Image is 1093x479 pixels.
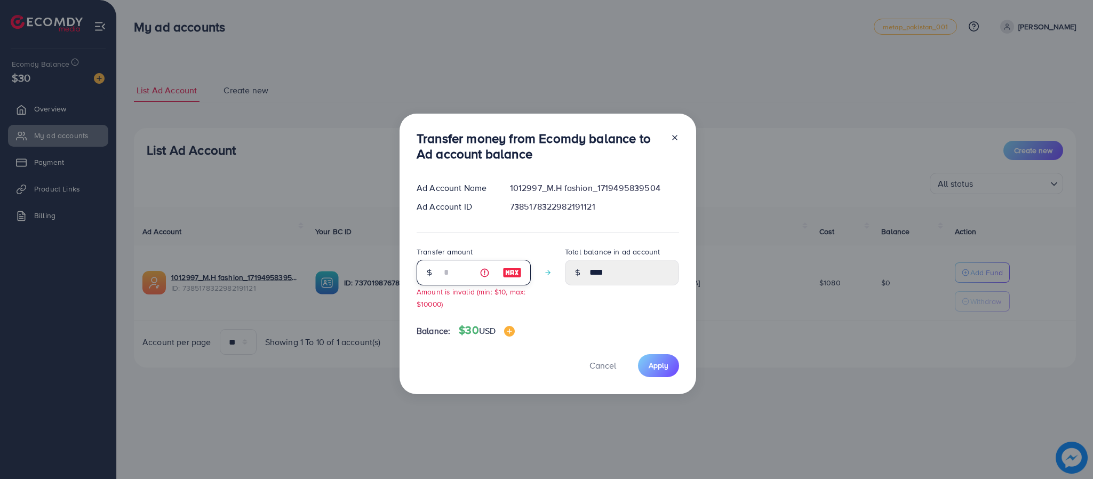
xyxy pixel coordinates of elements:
img: image [502,266,522,279]
img: image [504,326,515,337]
label: Transfer amount [417,246,473,257]
span: Cancel [589,360,616,371]
small: Amount is invalid (min: $10, max: $10000) [417,286,525,309]
h4: $30 [459,324,515,337]
h3: Transfer money from Ecomdy balance to Ad account balance [417,131,662,162]
div: 1012997_M.H fashion_1719495839504 [501,182,688,194]
div: Ad Account ID [408,201,501,213]
span: Apply [649,360,668,371]
label: Total balance in ad account [565,246,660,257]
button: Cancel [576,354,629,377]
span: Balance: [417,325,450,337]
span: USD [479,325,496,337]
div: 7385178322982191121 [501,201,688,213]
div: Ad Account Name [408,182,501,194]
button: Apply [638,354,679,377]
